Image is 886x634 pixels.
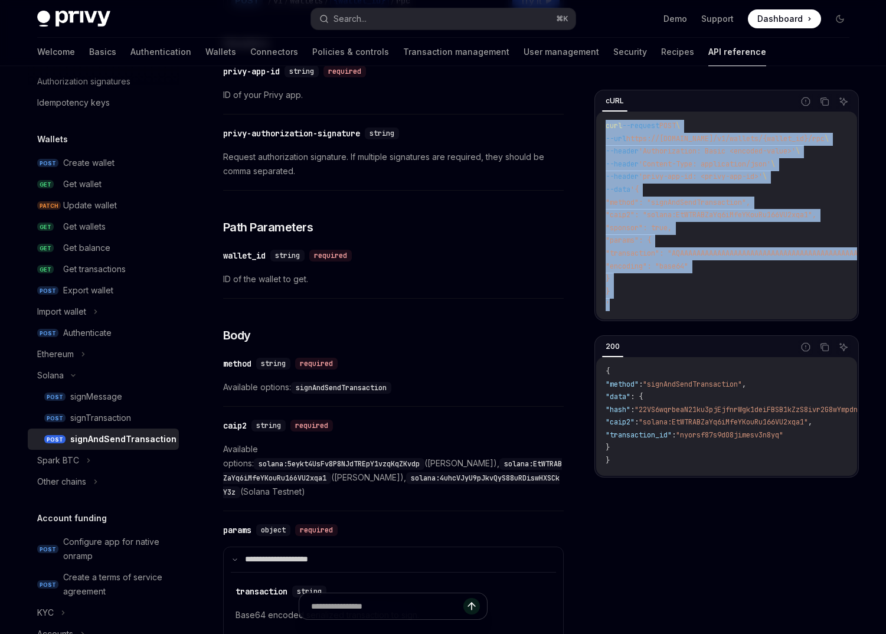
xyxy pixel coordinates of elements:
[205,38,236,66] a: Wallets
[630,392,643,401] span: : {
[606,223,672,233] span: "sponsor": true,
[663,13,687,25] a: Demo
[701,13,734,25] a: Support
[796,146,800,156] span: \
[223,358,251,370] div: method
[63,326,112,340] div: Authenticate
[28,92,179,113] a: Idempotency keys
[37,223,54,231] span: GET
[223,66,280,77] div: privy-app-id
[37,368,64,383] div: Solana
[223,128,360,139] div: privy-authorization-signature
[28,429,179,450] a: POSTsignAndSendTransaction
[334,12,367,26] div: Search...
[254,458,424,470] code: solana:5eykt4UsFv8P8NJdTREpY1vzqKqZKvdp
[275,251,300,260] span: string
[639,417,808,427] span: "solana:EtWTRABZaYq6iMfeYKouRu166VU2xqa1"
[295,358,338,370] div: required
[28,322,179,344] a: POSTAuthenticate
[312,38,389,66] a: Policies & controls
[63,177,102,191] div: Get wallet
[290,420,333,432] div: required
[606,417,635,427] span: "caip2"
[28,386,179,407] a: POSTsignMessage
[606,262,688,271] span: "encoding": "base64"
[63,535,172,563] div: Configure app for native onramp
[28,259,179,280] a: GETGet transactions
[37,475,86,489] div: Other chains
[289,67,314,76] span: string
[635,417,639,427] span: :
[606,430,672,440] span: "transaction_id"
[676,430,783,440] span: "nyorsf87s9d08jimesv3n8yq"
[836,339,851,355] button: Ask AI
[37,201,61,210] span: PATCH
[639,172,763,181] span: 'privy-app-id: <privy-app-id>'
[798,94,813,109] button: Report incorrect code
[37,180,54,189] span: GET
[250,38,298,66] a: Connectors
[763,172,767,181] span: \
[606,198,750,207] span: "method": "signAndSendTransaction",
[63,156,115,170] div: Create wallet
[524,38,599,66] a: User management
[836,94,851,109] button: Ask AI
[223,250,266,262] div: wallet_id
[672,430,676,440] span: :
[223,420,247,432] div: caip2
[223,88,564,102] span: ID of your Privy app.
[37,265,54,274] span: GET
[223,150,564,178] span: Request authorization signature. If multiple signatures are required, they should be comma separa...
[37,545,58,554] span: POST
[606,443,610,452] span: }
[639,380,643,389] span: :
[63,241,110,255] div: Get balance
[643,380,742,389] span: "signAndSendTransaction"
[639,146,796,156] span: 'Authorization: Basic <encoded-value>'
[606,287,610,296] span: }
[817,339,832,355] button: Copy the contents from the code block
[223,327,251,344] span: Body
[606,405,630,414] span: "hash"
[606,392,630,401] span: "data"
[661,38,694,66] a: Recipes
[70,432,176,446] div: signAndSendTransaction
[63,570,172,599] div: Create a terms of service agreement
[606,159,639,169] span: --header
[309,250,352,262] div: required
[606,380,639,389] span: "method"
[37,132,68,146] h5: Wallets
[606,185,630,194] span: --data
[403,38,509,66] a: Transaction management
[63,198,117,213] div: Update wallet
[37,453,79,468] div: Spark BTC
[37,511,107,525] h5: Account funding
[130,38,191,66] a: Authentication
[236,586,287,597] div: transaction
[37,580,58,589] span: POST
[825,134,829,143] span: \
[757,13,803,25] span: Dashboard
[28,280,179,301] a: POSTExport wallet
[708,38,766,66] a: API reference
[223,524,251,536] div: params
[37,286,58,295] span: POST
[28,531,179,567] a: POSTConfigure app for native onramp
[28,195,179,216] a: PATCHUpdate wallet
[37,305,86,319] div: Import wallet
[256,421,281,430] span: string
[602,339,623,354] div: 200
[370,129,394,138] span: string
[37,96,110,110] div: Idempotency keys
[613,38,647,66] a: Security
[28,407,179,429] a: POSTsignTransaction
[630,405,635,414] span: :
[606,121,622,130] span: curl
[606,146,639,156] span: --header
[463,598,480,615] button: Send message
[311,8,576,30] button: Search...⌘K
[37,347,74,361] div: Ethereum
[323,66,366,77] div: required
[676,121,680,130] span: \
[28,237,179,259] a: GETGet balance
